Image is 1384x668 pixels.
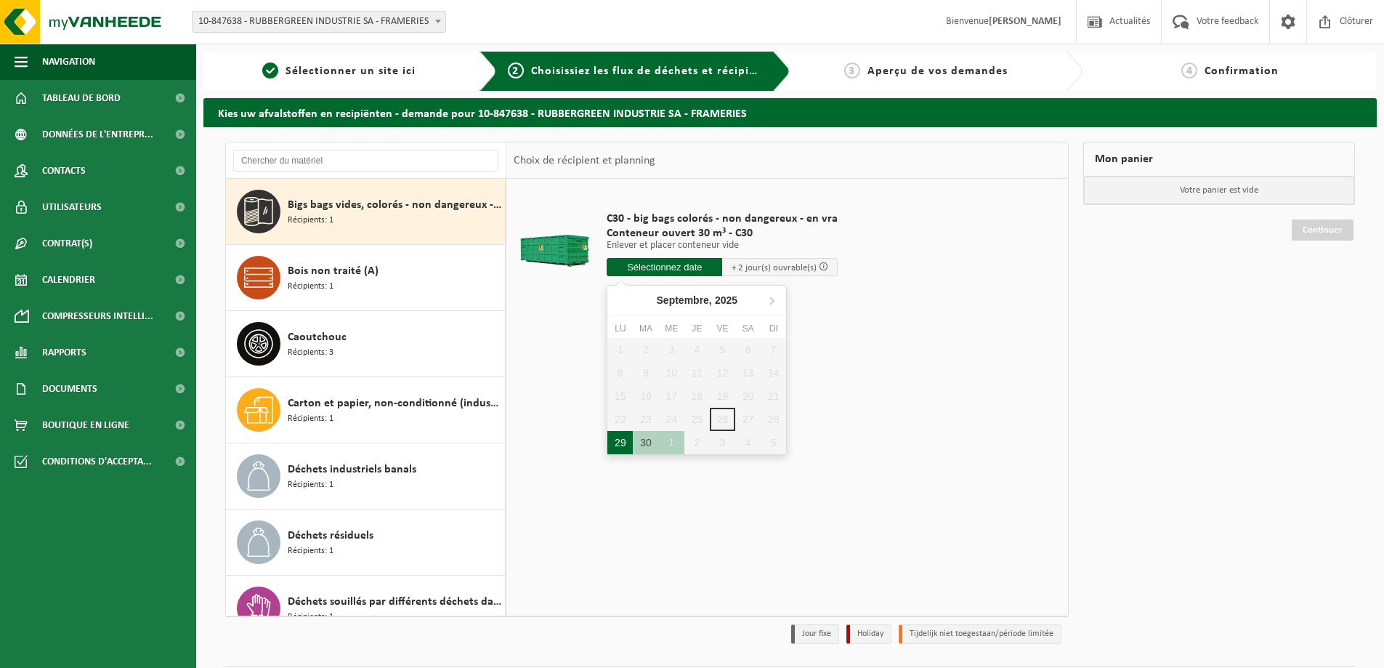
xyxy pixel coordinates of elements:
button: Carton et papier, non-conditionné (industriel) Récipients: 1 [226,377,506,443]
input: Chercher du matériel [233,150,498,172]
div: Di [761,321,786,336]
span: Caoutchouc [288,329,347,346]
li: Tijdelijk niet toegestaan/période limitée [899,624,1061,644]
span: Récipients: 1 [288,412,333,426]
span: Récipients: 1 [288,280,333,294]
span: Documents [42,371,97,407]
span: Bigs bags vides, colorés - non dangereux - en vrac [288,196,501,214]
i: 2025 [715,295,737,305]
button: Bigs bags vides, colorés - non dangereux - en vrac Récipients: 1 [226,179,506,245]
span: 3 [844,63,860,79]
span: Navigation [42,44,95,80]
div: Lu [607,321,633,336]
span: Tableau de bord [42,80,121,116]
a: Continuer [1292,220,1353,241]
span: Sélectionner un site ici [286,65,416,77]
span: Récipients: 1 [288,478,333,492]
span: Rapports [42,334,86,371]
a: 1Sélectionner un site ici [211,63,468,80]
span: Données de l'entrepr... [42,116,153,153]
li: Jour fixe [791,624,839,644]
div: Me [659,321,684,336]
div: Mon panier [1083,142,1355,177]
div: Ve [710,321,735,336]
span: Récipients: 1 [288,544,333,558]
span: Choisissiez les flux de déchets et récipients [531,65,773,77]
div: 30 [633,431,658,454]
span: 4 [1181,63,1197,79]
p: Enlever et placer conteneur vide [607,241,838,251]
span: Récipients: 1 [288,611,333,624]
span: 2 [508,63,524,79]
p: Votre panier est vide [1084,177,1354,204]
span: Confirmation [1205,65,1279,77]
strong: [PERSON_NAME] [989,16,1061,27]
span: 10-847638 - RUBBERGREEN INDUSTRIE SA - FRAMERIES [193,12,445,32]
span: Conditions d'accepta... [42,443,152,480]
span: Aperçu de vos demandes [867,65,1008,77]
span: Déchets industriels banals [288,461,416,478]
div: Ma [633,321,658,336]
span: Contacts [42,153,86,189]
li: Holiday [846,624,891,644]
button: Déchets résiduels Récipients: 1 [226,510,506,576]
h2: Kies uw afvalstoffen en recipiënten - demande pour 10-847638 - RUBBERGREEN INDUSTRIE SA - FRAMERIES [203,98,1377,126]
span: C30 - big bags colorés - non dangereux - en vra [607,212,838,226]
div: 3 [710,431,735,454]
span: Calendrier [42,262,95,298]
button: Caoutchouc Récipients: 3 [226,311,506,377]
span: Déchets résiduels [288,527,373,544]
div: 29 [607,431,633,454]
div: Je [684,321,710,336]
input: Sélectionnez date [607,258,722,276]
span: Conteneur ouvert 30 m³ - C30 [607,226,838,241]
div: Septembre, [651,289,744,312]
button: Déchets souillés par différents déchets dangereux Récipients: 1 [226,576,506,642]
div: Sa [735,321,761,336]
span: 1 [262,63,278,79]
div: 1 [659,431,684,454]
span: Boutique en ligne [42,407,129,443]
span: Déchets souillés par différents déchets dangereux [288,593,501,611]
span: Contrat(s) [42,225,92,262]
button: Déchets industriels banals Récipients: 1 [226,443,506,510]
span: Carton et papier, non-conditionné (industriel) [288,395,501,412]
div: 2 [684,431,710,454]
div: Choix de récipient et planning [506,142,663,179]
span: 10-847638 - RUBBERGREEN INDUSTRIE SA - FRAMERIES [192,11,446,33]
span: Compresseurs intelli... [42,298,153,334]
span: Bois non traité (A) [288,262,379,280]
span: Utilisateurs [42,189,102,225]
span: Récipients: 3 [288,346,333,360]
span: Récipients: 1 [288,214,333,228]
span: + 2 jour(s) ouvrable(s) [732,263,817,273]
button: Bois non traité (A) Récipients: 1 [226,245,506,311]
